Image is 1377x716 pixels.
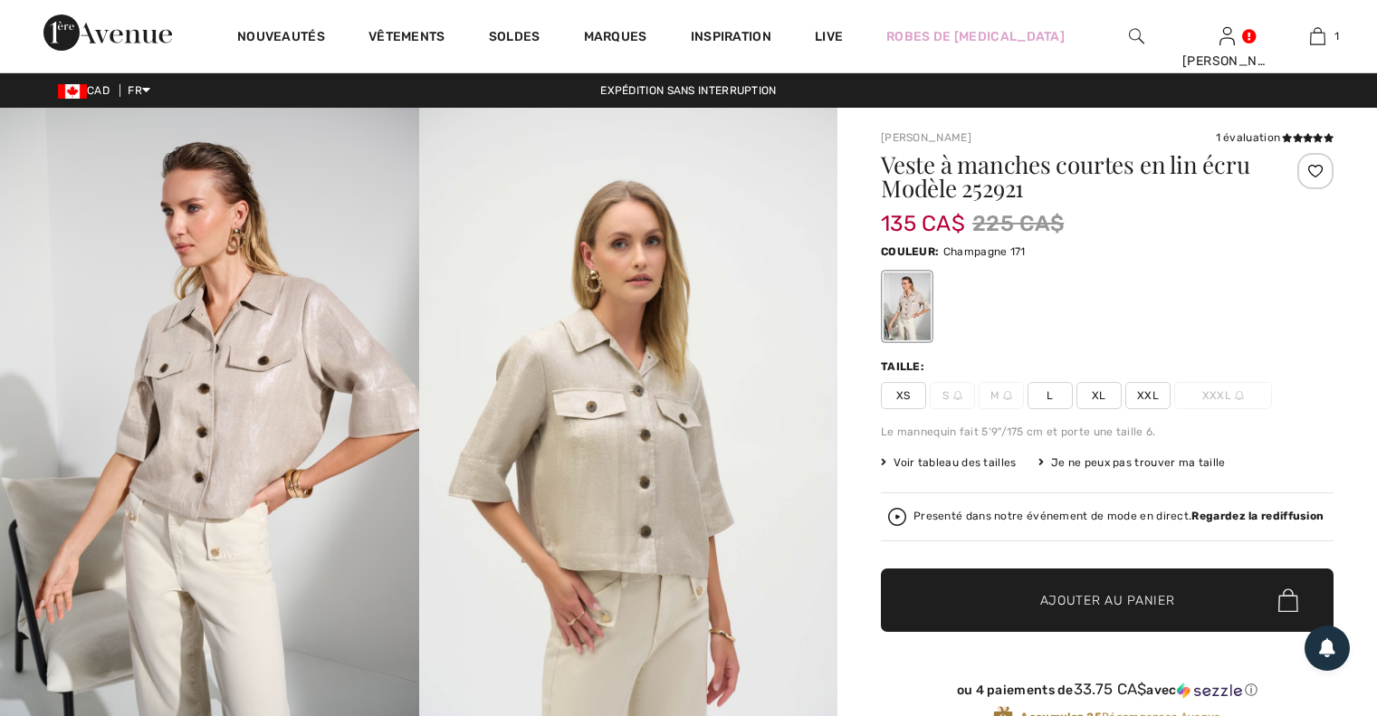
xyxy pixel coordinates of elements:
a: Marques [584,29,647,48]
span: 33.75 CA$ [1074,680,1147,698]
button: Ajouter au panier [881,568,1334,632]
span: S [930,382,975,409]
a: Vêtements [368,29,445,48]
div: Je ne peux pas trouver ma taille [1038,454,1226,471]
img: Regardez la rediffusion [888,508,906,526]
img: Mon panier [1310,25,1325,47]
a: [PERSON_NAME] [881,131,971,144]
span: XXL [1125,382,1171,409]
div: 1 évaluation [1216,129,1334,146]
a: Live [815,27,843,46]
img: ring-m.svg [953,391,962,400]
span: Ajouter au panier [1040,591,1175,610]
img: Mes infos [1219,25,1235,47]
div: Presenté dans notre événement de mode en direct. [913,511,1324,522]
span: XL [1076,382,1122,409]
span: 1 [1334,28,1339,44]
a: 1 [1273,25,1362,47]
div: ou 4 paiements de avec [881,681,1334,699]
div: [PERSON_NAME] [1182,52,1271,71]
img: 1ère Avenue [43,14,172,51]
a: Se connecter [1219,27,1235,44]
img: recherche [1129,25,1144,47]
a: Soldes [489,29,540,48]
span: FR [128,84,150,97]
span: 225 CA$ [972,207,1064,240]
span: M [979,382,1024,409]
span: 135 CA$ [881,193,965,236]
span: Inspiration [691,29,771,48]
h1: Veste à manches courtes en lin écru Modèle 252921 [881,153,1258,200]
img: Sezzle [1177,683,1242,699]
div: Champagne 171 [884,272,931,340]
span: CAD [58,84,117,97]
span: Couleur: [881,245,939,258]
strong: Regardez la rediffusion [1191,510,1324,522]
span: XXXL [1174,382,1272,409]
span: Champagne 171 [943,245,1026,258]
a: Robes de [MEDICAL_DATA] [886,27,1065,46]
img: Canadian Dollar [58,84,87,99]
div: Le mannequin fait 5'9"/175 cm et porte une taille 6. [881,424,1334,440]
span: L [1028,382,1073,409]
img: ring-m.svg [1235,391,1244,400]
div: Taille: [881,358,928,375]
span: XS [881,382,926,409]
img: ring-m.svg [1003,391,1012,400]
a: Nouveautés [237,29,325,48]
div: ou 4 paiements de33.75 CA$avecSezzle Cliquez pour en savoir plus sur Sezzle [881,681,1334,705]
img: Bag.svg [1278,588,1298,612]
span: Voir tableau des tailles [881,454,1017,471]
